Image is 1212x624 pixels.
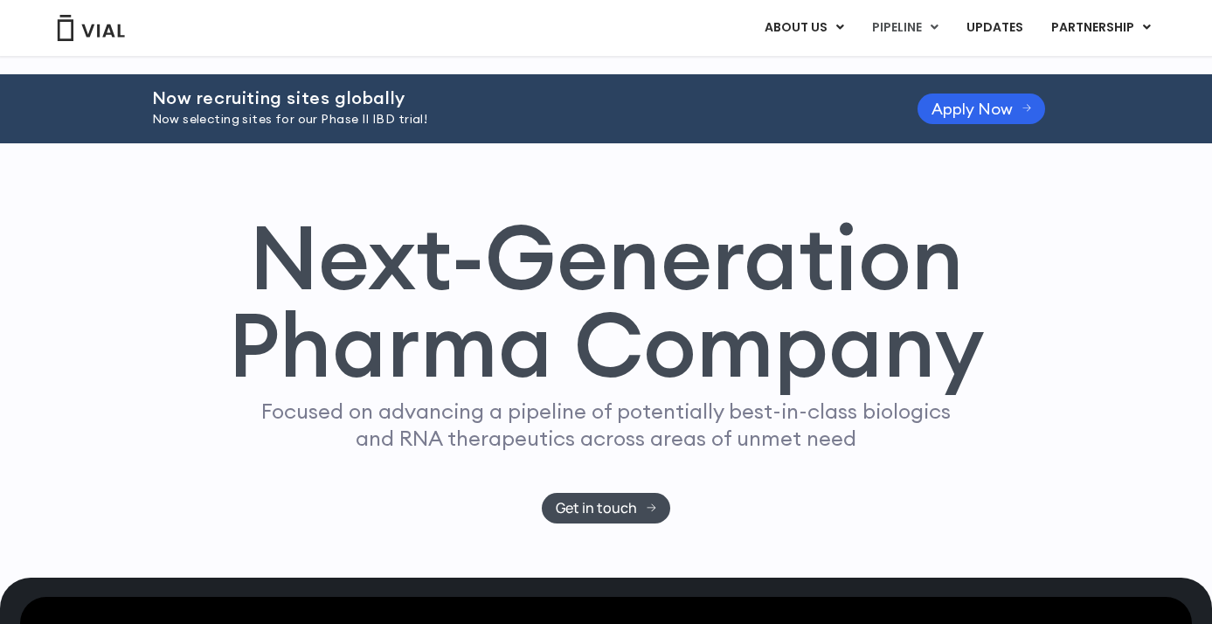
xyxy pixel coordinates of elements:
a: Apply Now [918,94,1046,124]
a: ABOUT USMenu Toggle [751,13,857,43]
img: Vial Logo [56,15,126,41]
a: Get in touch [542,493,670,523]
p: Focused on advancing a pipeline of potentially best-in-class biologics and RNA therapeutics acros... [254,398,959,452]
h2: Now recruiting sites globally [152,88,874,107]
a: PARTNERSHIPMenu Toggle [1037,13,1165,43]
a: PIPELINEMenu Toggle [858,13,952,43]
span: Get in touch [556,502,637,515]
h1: Next-Generation Pharma Company [228,213,985,390]
span: Apply Now [932,102,1013,115]
p: Now selecting sites for our Phase II IBD trial! [152,110,874,129]
a: UPDATES [952,13,1036,43]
